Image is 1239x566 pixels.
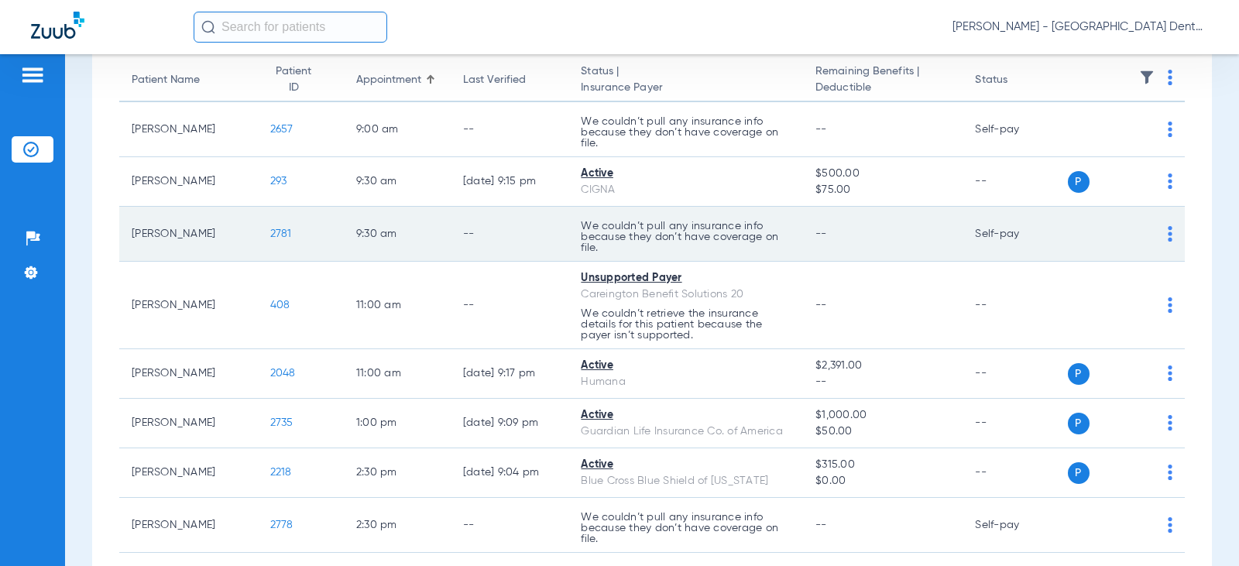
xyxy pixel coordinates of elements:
td: [PERSON_NAME] [119,207,258,262]
span: $75.00 [815,182,950,198]
div: CIGNA [581,182,791,198]
th: Status | [568,59,803,102]
span: -- [815,374,950,390]
td: -- [451,498,569,553]
img: group-dot-blue.svg [1168,226,1172,242]
td: -- [963,349,1067,399]
span: 2735 [270,417,293,428]
td: 2:30 PM [344,448,451,498]
input: Search for patients [194,12,387,43]
p: We couldn’t retrieve the insurance details for this patient because the payer isn’t supported. [581,308,791,341]
span: P [1068,171,1090,193]
img: group-dot-blue.svg [1168,297,1172,313]
td: -- [451,102,569,157]
td: -- [963,157,1067,207]
div: Patient Name [132,72,200,88]
td: Self-pay [963,102,1067,157]
td: [DATE] 9:15 PM [451,157,569,207]
div: Careington Benefit Solutions 20 [581,286,791,303]
div: Unsupported Payer [581,270,791,286]
td: Self-pay [963,207,1067,262]
td: [PERSON_NAME] [119,157,258,207]
div: Patient ID [270,63,331,96]
div: Active [581,407,791,424]
td: 2:30 PM [344,498,451,553]
p: We couldn’t pull any insurance info because they don’t have coverage on file. [581,221,791,253]
td: [PERSON_NAME] [119,498,258,553]
p: We couldn’t pull any insurance info because they don’t have coverage on file. [581,512,791,544]
img: Search Icon [201,20,215,34]
span: P [1068,462,1090,484]
img: Zuub Logo [31,12,84,39]
div: Active [581,457,791,473]
td: [DATE] 9:09 PM [451,399,569,448]
img: filter.svg [1139,70,1155,85]
span: -- [815,124,827,135]
span: [PERSON_NAME] - [GEOGRAPHIC_DATA] Dental Care [952,19,1208,35]
td: [DATE] 9:04 PM [451,448,569,498]
div: Appointment [356,72,421,88]
img: group-dot-blue.svg [1168,415,1172,431]
span: $500.00 [815,166,950,182]
div: Last Verified [463,72,526,88]
img: hamburger-icon [20,66,45,84]
td: 9:00 AM [344,102,451,157]
td: -- [963,399,1067,448]
div: Guardian Life Insurance Co. of America [581,424,791,440]
span: 293 [270,176,287,187]
div: Appointment [356,72,438,88]
td: [PERSON_NAME] [119,102,258,157]
td: [PERSON_NAME] [119,262,258,349]
span: $315.00 [815,457,950,473]
span: -- [815,228,827,239]
div: Active [581,358,791,374]
div: Active [581,166,791,182]
div: Blue Cross Blue Shield of [US_STATE] [581,473,791,489]
div: Patient ID [270,63,317,96]
span: 408 [270,300,290,310]
td: 1:00 PM [344,399,451,448]
img: group-dot-blue.svg [1168,122,1172,137]
span: 2657 [270,124,293,135]
td: -- [963,262,1067,349]
div: Patient Name [132,72,245,88]
th: Status [963,59,1067,102]
td: -- [451,207,569,262]
td: 11:00 AM [344,349,451,399]
td: [PERSON_NAME] [119,399,258,448]
td: Self-pay [963,498,1067,553]
td: [PERSON_NAME] [119,349,258,399]
img: group-dot-blue.svg [1168,517,1172,533]
td: 9:30 AM [344,207,451,262]
th: Remaining Benefits | [803,59,963,102]
span: P [1068,413,1090,434]
td: -- [963,448,1067,498]
span: $50.00 [815,424,950,440]
span: 2048 [270,368,296,379]
span: 2781 [270,228,292,239]
img: group-dot-blue.svg [1168,365,1172,381]
span: $0.00 [815,473,950,489]
td: -- [451,262,569,349]
span: Insurance Payer [581,80,791,96]
img: group-dot-blue.svg [1168,70,1172,85]
img: group-dot-blue.svg [1168,173,1172,189]
td: 11:00 AM [344,262,451,349]
td: [DATE] 9:17 PM [451,349,569,399]
span: Deductible [815,80,950,96]
span: P [1068,363,1090,385]
p: We couldn’t pull any insurance info because they don’t have coverage on file. [581,116,791,149]
span: -- [815,520,827,530]
span: 2218 [270,467,292,478]
span: $2,391.00 [815,358,950,374]
img: group-dot-blue.svg [1168,465,1172,480]
div: Humana [581,374,791,390]
span: 2778 [270,520,293,530]
td: [PERSON_NAME] [119,448,258,498]
span: -- [815,300,827,310]
span: $1,000.00 [815,407,950,424]
div: Last Verified [463,72,557,88]
td: 9:30 AM [344,157,451,207]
